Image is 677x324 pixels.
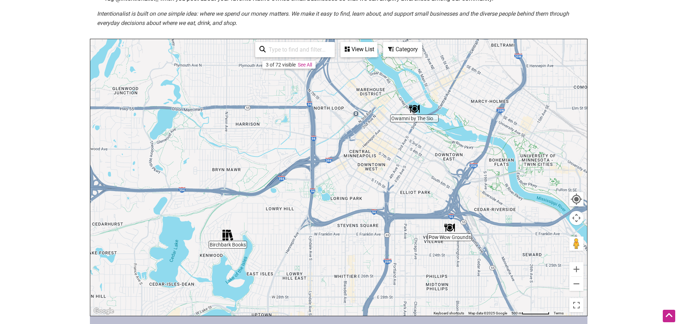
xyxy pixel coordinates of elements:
[384,43,421,56] div: Category
[92,307,115,316] a: Open this area in Google Maps (opens a new window)
[509,311,552,316] button: Map Scale: 500 m per 74 pixels
[468,311,507,315] span: Map data ©2025 Google
[298,62,312,68] a: See All
[434,311,464,316] button: Keyboard shortcuts
[266,43,331,57] input: Type to find and filter...
[97,10,569,26] em: Intentionalist is built on one simple idea: where we spend our money matters. We make it easy to ...
[569,211,584,225] button: Map camera controls
[569,192,584,206] button: Your Location
[340,42,377,57] div: See a list of the visible businesses
[222,230,233,240] div: Birchbark Books
[409,103,420,114] div: Owamni by The Sioux Chef
[444,222,455,233] div: Pow Wow Grounds
[569,298,583,312] button: Toggle fullscreen view
[663,310,675,322] div: Scroll Back to Top
[383,42,422,57] div: Filter by category
[554,311,564,315] a: Terms (opens in new tab)
[511,311,522,315] span: 500 m
[569,237,584,251] button: Drag Pegman onto the map to open Street View
[92,307,115,316] img: Google
[266,62,296,68] div: 3 of 72 visible
[341,43,377,56] div: View List
[569,262,584,276] button: Zoom in
[255,42,335,57] div: Type to search and filter
[569,277,584,291] button: Zoom out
